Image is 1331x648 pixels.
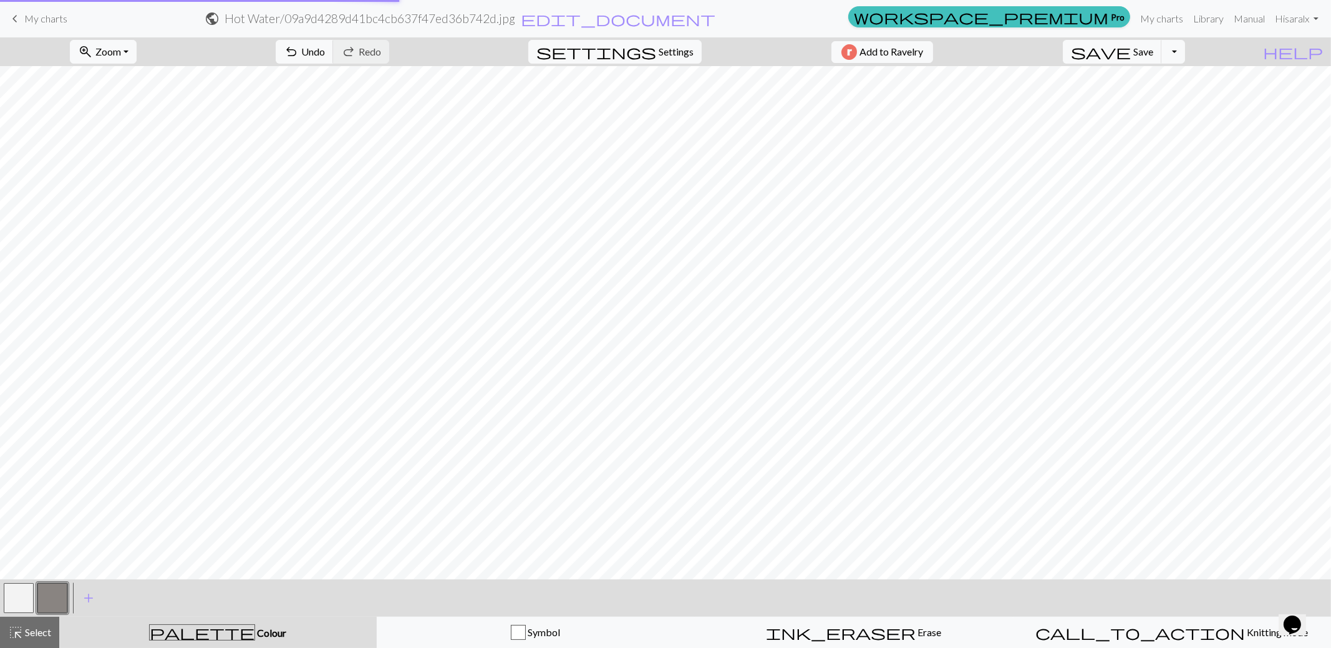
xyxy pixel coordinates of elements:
[1063,40,1162,64] button: Save
[150,624,254,641] span: palette
[695,617,1013,648] button: Erase
[59,617,377,648] button: Colour
[1229,6,1270,31] a: Manual
[1188,6,1229,31] a: Library
[659,44,694,59] span: Settings
[276,40,334,64] button: Undo
[1270,6,1324,31] a: Hisaralx
[70,40,137,64] button: Zoom
[841,44,857,60] img: Ravelry
[916,626,941,638] span: Erase
[225,11,515,26] h2: Hot Water / 09a9d4289d41bc4cb637f47ed36b742d.jpg
[1133,46,1153,57] span: Save
[536,43,656,60] span: settings
[1245,626,1308,638] span: Knitting mode
[831,41,933,63] button: Add to Ravelry
[7,10,22,27] span: keyboard_arrow_left
[23,626,51,638] span: Select
[859,44,923,60] span: Add to Ravelry
[377,617,695,648] button: Symbol
[1263,43,1323,60] span: help
[301,46,325,57] span: Undo
[205,10,220,27] span: public
[95,46,121,57] span: Zoom
[255,627,286,639] span: Colour
[1071,43,1131,60] span: save
[526,626,560,638] span: Symbol
[528,40,702,64] button: SettingsSettings
[1013,617,1331,648] button: Knitting mode
[7,8,67,29] a: My charts
[24,12,67,24] span: My charts
[284,43,299,60] span: undo
[766,624,916,641] span: ink_eraser
[1135,6,1188,31] a: My charts
[8,624,23,641] span: highlight_alt
[1279,598,1319,636] iframe: chat widget
[81,589,96,607] span: add
[521,10,715,27] span: edit_document
[78,43,93,60] span: zoom_in
[848,6,1130,27] a: Pro
[854,8,1108,26] span: workspace_premium
[1035,624,1245,641] span: call_to_action
[536,44,656,59] i: Settings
